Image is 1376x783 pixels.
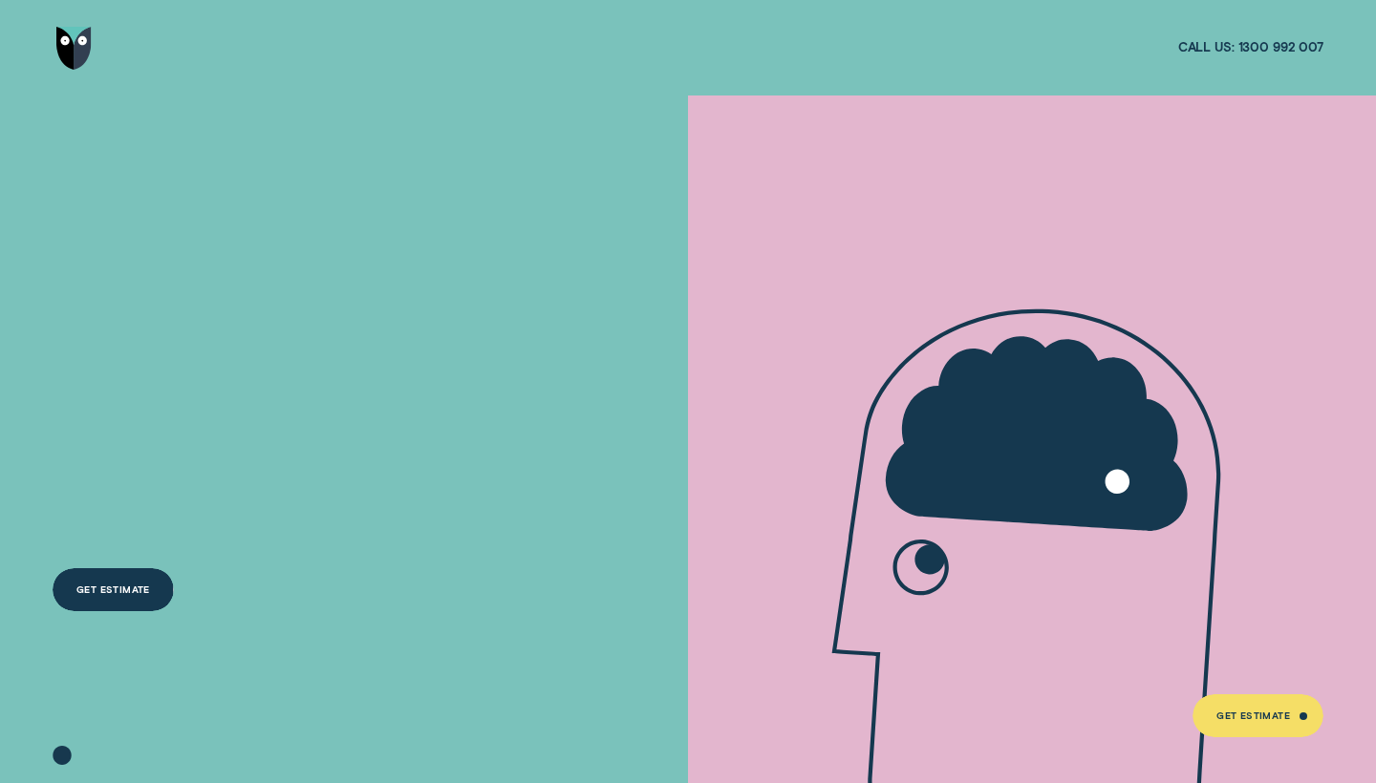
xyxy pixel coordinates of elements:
a: Call us:1300 992 007 [1178,39,1323,55]
span: 1300 992 007 [1238,39,1323,55]
img: Wisr [56,27,93,70]
a: Get Estimate [1193,694,1323,737]
a: Get Estimate [53,568,174,611]
h4: A LOAN THAT PUTS YOU IN CONTROL [53,253,466,453]
span: Call us: [1178,39,1235,55]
